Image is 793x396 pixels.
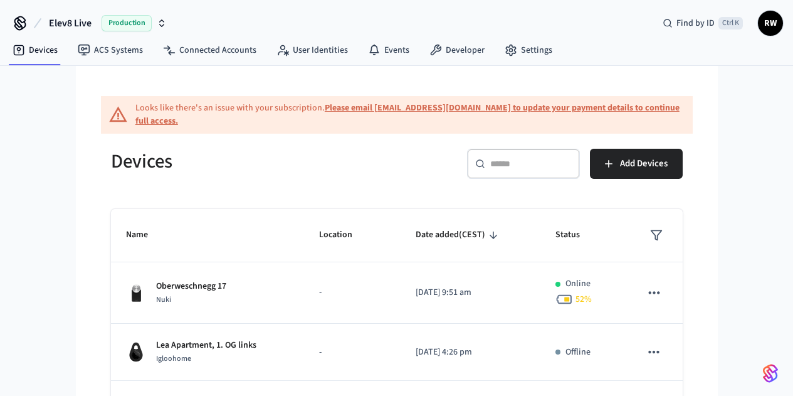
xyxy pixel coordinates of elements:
span: Production [102,15,152,31]
p: Offline [565,346,591,359]
span: RW [759,12,782,35]
a: Please email [EMAIL_ADDRESS][DOMAIN_NAME] to update your payment details to continue full access. [135,102,680,127]
a: ACS Systems [68,39,153,62]
p: [DATE] 4:26 pm [416,346,525,359]
span: Add Devices [620,156,668,172]
p: - [319,286,385,299]
span: Nuki [156,294,171,305]
span: Igloohome [156,353,191,364]
div: Looks like there's an issue with your subscription. [135,102,693,128]
p: Online [565,277,591,291]
a: Connected Accounts [153,39,266,62]
button: Add Devices [590,149,683,179]
a: Devices [3,39,68,62]
span: Ctrl K [718,17,743,29]
a: Events [358,39,419,62]
div: Find by IDCtrl K [653,12,753,35]
span: Name [126,225,164,245]
a: Developer [419,39,495,62]
a: User Identities [266,39,358,62]
a: Settings [495,39,562,62]
p: [DATE] 9:51 am [416,286,525,299]
img: igloohome_igke [126,342,146,362]
span: Status [555,225,596,245]
span: 52 % [575,293,592,306]
p: - [319,346,385,359]
p: Oberweschnegg 17 [156,280,226,293]
span: Find by ID [676,17,715,29]
span: Date added(CEST) [416,225,502,245]
button: RW [758,11,783,36]
span: Elev8 Live [49,16,92,31]
h5: Devices [111,149,389,174]
img: Nuki Smart Lock 3.0 Pro Black, Front [126,283,146,303]
span: Location [319,225,369,245]
img: SeamLogoGradient.69752ec5.svg [763,363,778,383]
p: Lea Apartment, 1. OG links [156,339,256,352]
